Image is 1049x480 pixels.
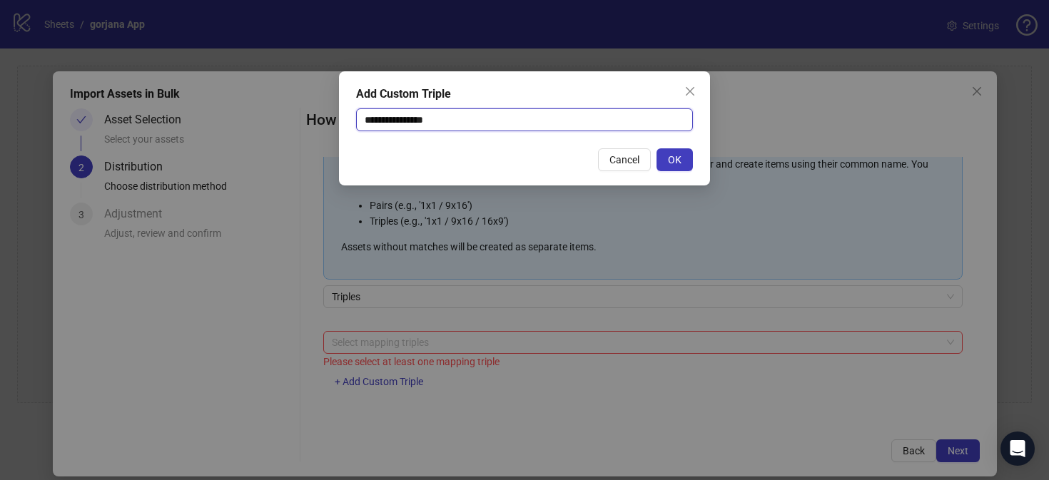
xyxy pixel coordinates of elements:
span: Cancel [609,154,639,165]
button: Cancel [598,148,651,171]
div: Open Intercom Messenger [1000,432,1035,466]
div: Add Custom Triple [356,86,693,103]
button: OK [657,148,693,171]
span: close [684,86,696,97]
button: Close [679,80,701,103]
span: OK [668,154,681,165]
